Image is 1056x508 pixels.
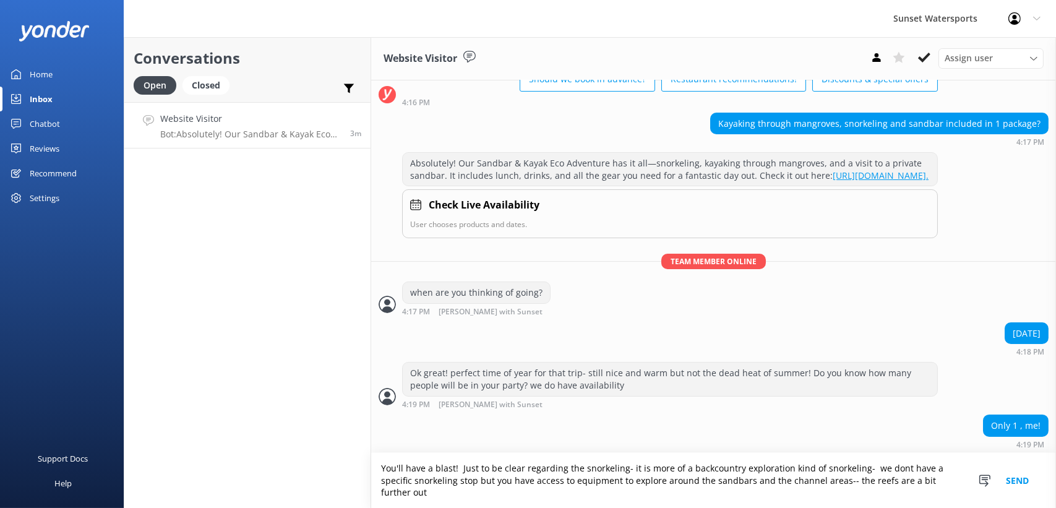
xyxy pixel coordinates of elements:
[371,453,1056,508] textarea: You'll have a blast! Just to be clear regarding the snorkeling- it is more of a backcountry explo...
[182,76,230,95] div: Closed
[1005,323,1048,344] div: [DATE]
[1016,139,1044,146] strong: 4:17 PM
[661,254,766,269] span: Team member online
[160,112,341,126] h4: Website Visitor
[403,363,937,395] div: Ok great! perfect time of year for that trip- still nice and warm but not the dead heat of summer...
[439,401,543,409] span: [PERSON_NAME] with Sunset
[429,197,539,213] h4: Check Live Availability
[403,153,937,186] div: Absolutely! Our Sandbar & Kayak Eco Adventure has it all—snorkeling, kayaking through mangroves, ...
[410,218,930,230] p: User chooses products and dates.
[994,453,1041,508] button: Send
[19,21,90,41] img: yonder-white-logo.png
[38,446,88,471] div: Support Docs
[439,308,543,316] span: [PERSON_NAME] with Sunset
[402,99,430,106] strong: 4:16 PM
[30,87,53,111] div: Inbox
[402,308,430,316] strong: 4:17 PM
[403,282,550,303] div: when are you thinking of going?
[160,129,341,140] p: Bot: Absolutely! Our Sandbar & Kayak Eco Adventure has it all—snorkeling, kayaking through mangro...
[54,471,72,496] div: Help
[938,48,1044,68] div: Assign User
[30,161,77,186] div: Recommend
[1005,347,1049,356] div: Sep 11 2025 03:18pm (UTC -05:00) America/Cancun
[710,137,1049,146] div: Sep 11 2025 03:17pm (UTC -05:00) America/Cancun
[1016,348,1044,356] strong: 4:18 PM
[833,170,929,181] a: [URL][DOMAIN_NAME].
[124,102,371,149] a: Website VisitorBot:Absolutely! Our Sandbar & Kayak Eco Adventure has it all—snorkeling, kayaking ...
[402,401,430,409] strong: 4:19 PM
[350,128,361,139] span: Sep 11 2025 03:17pm (UTC -05:00) America/Cancun
[384,51,457,67] h3: Website Visitor
[30,111,60,136] div: Chatbot
[402,98,938,106] div: Sep 11 2025 03:16pm (UTC -05:00) America/Cancun
[402,400,938,409] div: Sep 11 2025 03:19pm (UTC -05:00) America/Cancun
[30,62,53,87] div: Home
[30,136,59,161] div: Reviews
[134,78,182,92] a: Open
[1016,441,1044,449] strong: 4:19 PM
[711,113,1048,134] div: Kayaking through mangroves, snorkeling and sandbar included in 1 package?
[402,307,583,316] div: Sep 11 2025 03:17pm (UTC -05:00) America/Cancun
[182,78,236,92] a: Closed
[984,415,1048,436] div: Only 1 , me!
[134,46,361,70] h2: Conversations
[983,440,1049,449] div: Sep 11 2025 03:19pm (UTC -05:00) America/Cancun
[134,76,176,95] div: Open
[30,186,59,210] div: Settings
[945,51,993,65] span: Assign user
